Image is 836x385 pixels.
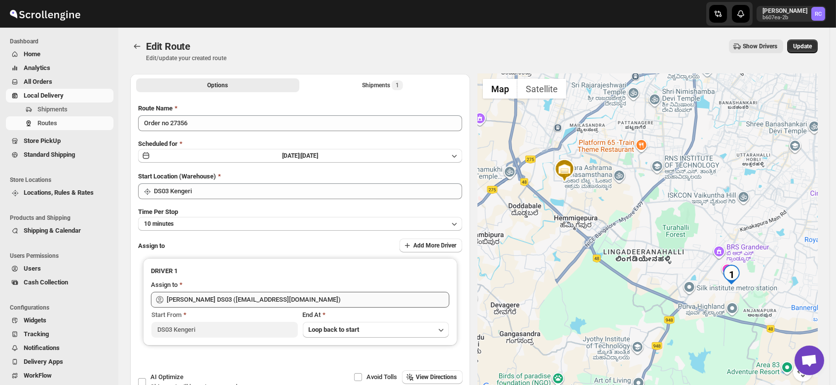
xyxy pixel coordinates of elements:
span: Cash Collection [24,279,68,286]
a: Open chat [795,346,824,375]
button: Loop back to start [303,322,449,338]
button: Cash Collection [6,276,113,289]
span: 10 minutes [144,220,174,228]
span: Standard Shipping [24,151,75,158]
text: RC [815,11,822,17]
span: All Orders [24,78,52,85]
div: 1 [722,265,741,284]
button: Shipments [6,103,113,116]
span: Configurations [10,304,113,312]
input: Search location [154,183,462,199]
span: Start Location (Warehouse) [138,173,216,180]
span: [DATE] [301,152,318,159]
button: Widgets [6,314,113,327]
span: Rahul Chopra [811,7,825,21]
span: Add More Driver [413,242,456,249]
button: Locations, Rules & Rates [6,186,113,200]
img: ScrollEngine [8,1,82,26]
span: Loop back to start [309,326,360,333]
button: Home [6,47,113,61]
span: View Directions [416,373,457,381]
button: Selected Shipments [301,78,465,92]
span: Home [24,50,40,58]
div: All Route Options [130,96,470,385]
span: Route Name [138,105,173,112]
button: Routes [130,39,144,53]
div: Assign to [151,280,178,290]
span: Show Drivers [743,42,777,50]
span: Users [24,265,41,272]
button: 10 minutes [138,217,462,231]
span: Routes [37,119,57,127]
button: Users [6,262,113,276]
span: [DATE] | [282,152,301,159]
button: WorkFlow [6,369,113,383]
span: Update [793,42,812,50]
button: View Directions [402,370,463,384]
button: Routes [6,116,113,130]
button: Show satellite imagery [517,79,566,99]
span: Notifications [24,344,60,351]
p: [PERSON_NAME] [763,7,807,15]
div: End At [303,310,449,320]
button: All Orders [6,75,113,89]
h3: DRIVER 1 [151,266,449,276]
button: Update [787,39,818,53]
button: User menu [757,6,826,22]
span: Start From [151,311,182,318]
span: Shipping & Calendar [24,227,81,234]
span: Analytics [24,64,50,71]
button: Analytics [6,61,113,75]
span: Store PickUp [24,137,61,144]
span: Edit Route [146,40,190,52]
span: WorkFlow [24,372,52,379]
span: Widgets [24,316,46,324]
span: Locations, Rules & Rates [24,189,94,196]
input: Search assignee [167,292,449,308]
input: Eg: Bengaluru Route [138,115,462,131]
button: Add More Driver [400,239,462,252]
button: Map camera controls [793,362,813,382]
span: Time Per Stop [138,208,178,215]
div: Shipments [362,80,403,90]
span: Assign to [138,242,165,249]
span: Store Locations [10,176,113,184]
p: b607ea-2b [763,15,807,21]
button: All Route Options [136,78,299,92]
span: Local Delivery [24,92,64,99]
span: Users Permissions [10,252,113,260]
span: 1 [396,81,399,89]
span: Options [207,81,228,89]
button: Show Drivers [729,39,783,53]
button: [DATE]|[DATE] [138,149,462,163]
button: Delivery Apps [6,355,113,369]
span: Dashboard [10,37,113,45]
span: Shipments [37,105,68,113]
button: Show street map [483,79,517,99]
span: Tracking [24,330,49,338]
button: Shipping & Calendar [6,224,113,238]
button: Tracking [6,327,113,341]
p: Edit/update your created route [146,54,226,62]
span: Products and Shipping [10,214,113,222]
span: Scheduled for [138,140,178,147]
button: Notifications [6,341,113,355]
span: Delivery Apps [24,358,63,365]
